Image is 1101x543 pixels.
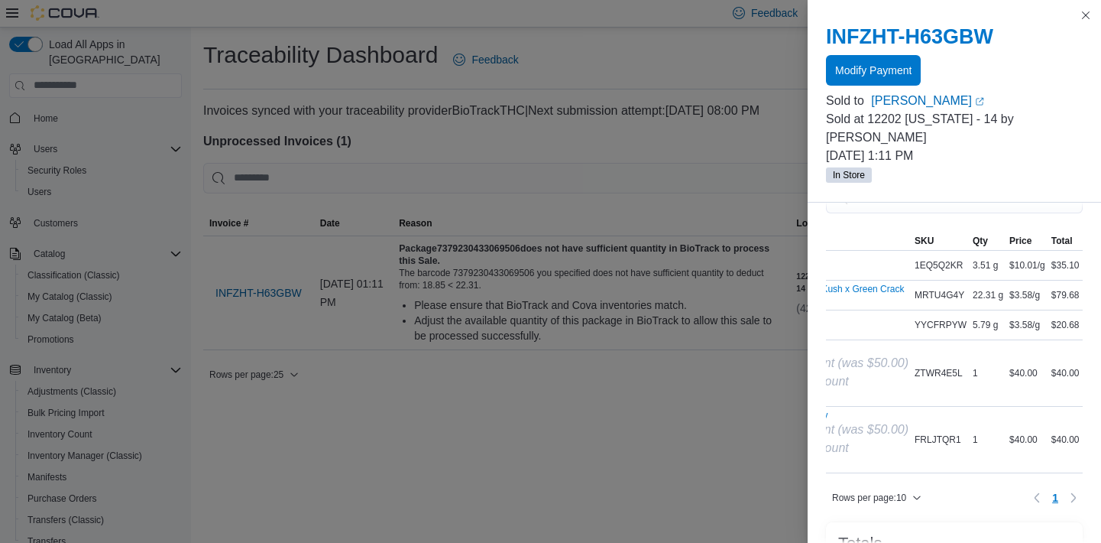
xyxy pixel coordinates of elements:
[1028,489,1046,507] button: Previous page
[915,434,961,446] span: FRLJTQR1
[1006,232,1048,250] button: Price
[1046,486,1064,510] button: Page 1 of 1
[826,167,872,183] span: In Store
[915,367,963,379] span: ZTWR4E5L
[743,441,849,454] i: Bulk Price Discount
[832,492,906,504] span: Rows per page : 10
[1028,486,1083,510] nav: Pagination for table: MemoryTable from EuiInMemoryTable
[970,256,1006,275] div: 3.51 g
[1052,490,1058,506] span: 1
[970,364,1006,382] div: 1
[1048,286,1083,304] div: $79.68
[1006,431,1048,449] div: $40.00
[1048,256,1083,275] div: $35.10
[826,55,921,86] button: Modify Payment
[970,316,1006,334] div: 5.79 g
[970,286,1006,304] div: 22.31 g
[975,97,984,106] svg: External link
[1046,486,1064,510] ul: Pagination for table: MemoryTable from EuiInMemoryTable
[826,489,928,507] button: Rows per page:10
[915,319,967,331] span: YYCFRPYW
[1048,431,1083,449] div: $40.00
[826,92,868,110] div: Sold to
[912,232,970,250] button: SKU
[826,110,1083,147] p: Sold at 12202 [US_STATE] - 14 by [PERSON_NAME]
[743,375,849,388] i: Bulk Price Discount
[1048,232,1083,250] button: Total
[915,259,963,271] span: 1EQ5Q2KR
[833,168,865,182] span: In Store
[1048,316,1083,334] div: $20.68
[1077,6,1095,24] button: Close this dialog
[1064,489,1083,507] button: Next page
[871,92,1083,110] a: [PERSON_NAME]External link
[1006,364,1048,382] div: $40.00
[835,63,912,78] span: Modify Payment
[915,235,934,247] span: SKU
[1009,235,1031,247] span: Price
[826,147,1083,165] p: [DATE] 1:11 PM
[1051,235,1073,247] span: Total
[1006,316,1048,334] div: $3.58/g
[970,431,1006,449] div: 1
[973,235,988,247] span: Qty
[1006,256,1048,275] div: $10.01/g
[826,24,1083,49] h2: INFZHT-H63GBW
[1048,364,1083,382] div: $40.00
[1006,286,1048,304] div: $3.58/g
[970,232,1006,250] button: Qty
[915,289,964,301] span: MRTU4G4Y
